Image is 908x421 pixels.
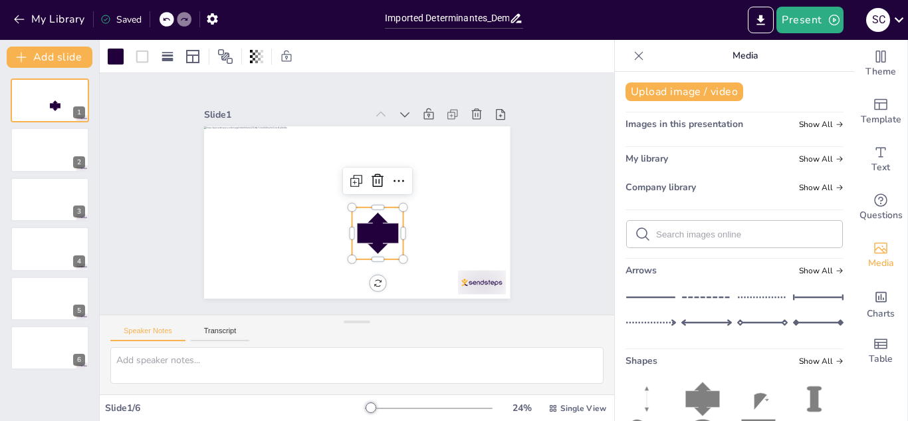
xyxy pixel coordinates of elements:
span: Arrows [625,264,657,277]
div: 24 % [506,402,538,414]
button: Upload image / video [625,82,743,101]
span: Show all [799,356,844,366]
div: 4 [73,255,85,267]
span: Shapes [625,354,657,367]
input: Insert title [385,9,509,28]
span: Images in this presentation [625,118,743,130]
div: 3 [11,178,89,221]
span: Position [217,49,233,65]
div: Slide 1 [204,108,366,121]
span: Show all [799,120,844,129]
span: Table [869,352,893,366]
div: Slide 1 / 6 [105,402,365,414]
div: 1 [11,78,89,122]
div: Get real-time input from your audience [854,184,907,231]
p: Media [649,40,841,72]
div: 5 [11,277,89,321]
span: Single View [560,403,606,414]
span: Charts [867,307,895,321]
button: Present [776,7,843,33]
span: Show all [799,154,844,164]
button: S C [866,7,890,33]
div: 4 [11,227,89,271]
div: 2 [11,128,89,172]
div: 2 [73,156,85,168]
input: Search images online [656,229,834,239]
button: Speaker Notes [110,327,185,341]
span: Template [861,112,901,127]
div: 6 [11,326,89,370]
div: S C [866,8,890,32]
div: Add images, graphics, shapes or video [854,231,907,279]
div: Change the overall theme [854,40,907,88]
div: 1 [73,106,85,118]
span: Company library [625,181,696,194]
div: Layout [182,46,203,67]
span: Text [871,160,890,175]
span: Show all [799,183,844,192]
span: Show all [799,266,844,275]
div: Saved [100,13,142,26]
div: 3 [73,206,85,217]
div: 5 [73,305,85,317]
button: Add slide [7,47,92,68]
span: My library [625,152,668,165]
button: Transcript [191,327,250,341]
span: Questions [859,208,903,223]
span: Media [868,256,894,271]
div: Add text boxes [854,136,907,184]
div: Add a table [854,327,907,375]
button: My Library [10,9,90,30]
div: Add charts and graphs [854,279,907,327]
div: Add ready made slides [854,88,907,136]
span: Theme [865,65,896,79]
button: Export to PowerPoint [748,7,774,33]
div: 6 [73,354,85,366]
